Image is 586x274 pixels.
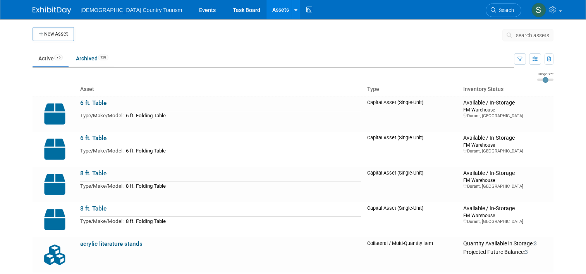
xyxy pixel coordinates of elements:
img: ExhibitDay [33,7,71,14]
div: Projected Future Balance: [463,247,550,256]
button: New Asset [33,27,74,41]
div: Available / In-Storage [463,99,550,106]
a: 6 ft. Table [80,99,107,106]
span: search assets [516,32,549,38]
span: [DEMOGRAPHIC_DATA] Country Tourism [81,7,182,13]
img: Capital-Asset-Icon-2.png [36,170,74,199]
a: 8 ft. Table [80,205,107,212]
div: FM Warehouse [463,177,550,183]
td: Type/Make/Model: [80,146,124,155]
img: Capital-Asset-Icon-2.png [36,135,74,164]
div: FM Warehouse [463,106,550,113]
td: Capital Asset (Single-Unit) [364,132,460,167]
div: Available / In-Storage [463,205,550,212]
td: Type/Make/Model: [80,217,124,226]
td: 6 ft. Folding Table [124,111,361,120]
td: Capital Asset (Single-Unit) [364,202,460,237]
div: Image Size [537,72,553,76]
a: Archived128 [70,51,114,66]
td: Capital Asset (Single-Unit) [364,96,460,132]
td: 8 ft. Folding Table [124,217,361,226]
td: Type/Make/Model: [80,182,124,190]
a: Active75 [33,51,69,66]
div: Durant, [GEOGRAPHIC_DATA] [463,148,550,154]
div: Durant, [GEOGRAPHIC_DATA] [463,113,550,119]
td: Type/Make/Model: [80,111,124,120]
div: Available / In-Storage [463,170,550,177]
img: Collateral-Icon-2.png [36,240,74,269]
a: 8 ft. Table [80,170,107,177]
button: search assets [502,29,553,41]
td: Capital Asset (Single-Unit) [364,167,460,202]
a: acrylic literature stands [80,240,143,247]
div: FM Warehouse [463,142,550,148]
span: 75 [54,55,63,60]
div: Durant, [GEOGRAPHIC_DATA] [463,183,550,189]
span: Search [496,7,514,13]
img: Capital-Asset-Icon-2.png [36,99,74,128]
span: 128 [98,55,108,60]
div: Available / In-Storage [463,135,550,142]
span: 3 [534,240,537,247]
div: FM Warehouse [463,212,550,219]
div: Durant, [GEOGRAPHIC_DATA] [463,219,550,224]
img: Steve Vannier [531,3,546,17]
span: 3 [525,249,528,255]
img: Capital-Asset-Icon-2.png [36,205,74,234]
div: Quantity Available in Storage: [463,240,550,247]
td: Collateral / Multi-Quantity Item [364,237,460,272]
a: Search [486,3,521,17]
th: Type [364,83,460,96]
th: Asset [77,83,364,96]
a: 6 ft. Table [80,135,107,142]
td: 8 ft. Folding Table [124,182,361,190]
td: 6 ft. Folding Table [124,146,361,155]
